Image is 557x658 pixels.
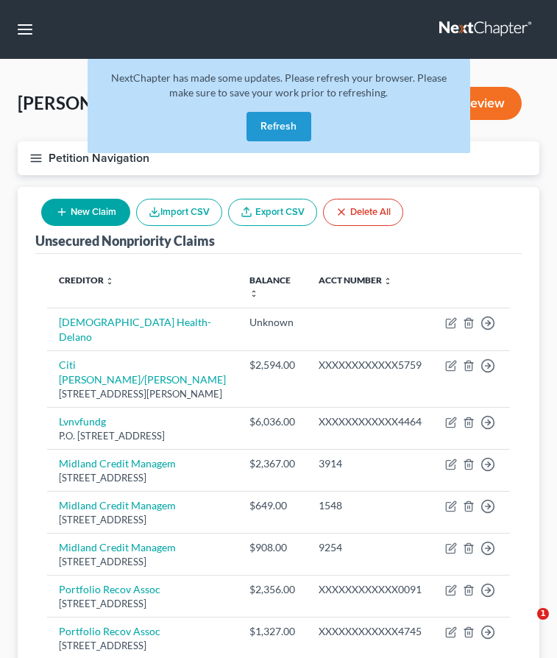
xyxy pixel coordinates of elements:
[323,199,403,226] button: Delete All
[59,471,226,485] div: [STREET_ADDRESS]
[59,387,226,401] div: [STREET_ADDRESS][PERSON_NAME]
[59,555,226,569] div: [STREET_ADDRESS]
[59,316,211,343] a: [DEMOGRAPHIC_DATA] Health-Delano
[111,71,447,99] span: NextChapter has made some updates. Please refresh your browser. Please make sure to save your wor...
[249,498,295,513] div: $649.00
[18,92,157,113] span: [PERSON_NAME]
[249,582,295,597] div: $2,356.00
[59,625,160,637] a: Portfolio Recov Assoc
[249,358,295,372] div: $2,594.00
[319,456,422,471] div: 3914
[383,277,392,286] i: unfold_more
[319,414,422,429] div: XXXXXXXXXXXX4464
[136,199,222,226] button: Import CSV
[249,540,295,555] div: $908.00
[319,275,392,286] a: Acct Number unfold_more
[59,513,226,527] div: [STREET_ADDRESS]
[319,624,422,639] div: XXXXXXXXXXXX4745
[228,199,317,226] a: Export CSV
[319,498,422,513] div: 1548
[41,199,130,226] button: New Claim
[421,87,522,120] button: Preview
[35,232,215,250] div: Unsecured Nonpriority Claims
[59,358,226,386] a: Citi [PERSON_NAME]/[PERSON_NAME]
[59,457,176,470] a: Midland Credit Managem
[249,289,258,298] i: unfold_more
[59,583,160,595] a: Portfolio Recov Assoc
[249,414,295,429] div: $6,036.00
[249,624,295,639] div: $1,327.00
[59,429,226,443] div: P.O. [STREET_ADDRESS]
[507,608,542,643] iframe: Intercom live chat
[59,499,176,512] a: Midland Credit Managem
[249,275,291,298] a: Balance unfold_more
[59,597,226,611] div: [STREET_ADDRESS]
[18,141,539,175] button: Petition Navigation
[59,541,176,553] a: Midland Credit Managem
[246,112,311,141] button: Refresh
[249,456,295,471] div: $2,367.00
[59,639,226,653] div: [STREET_ADDRESS]
[249,315,295,330] div: Unknown
[59,415,106,428] a: Lvnvfundg
[319,358,422,372] div: XXXXXXXXXXXX5759
[319,540,422,555] div: 9254
[319,582,422,597] div: XXXXXXXXXXXX0091
[105,277,114,286] i: unfold_more
[537,608,549,620] span: 1
[59,275,114,286] a: Creditor unfold_more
